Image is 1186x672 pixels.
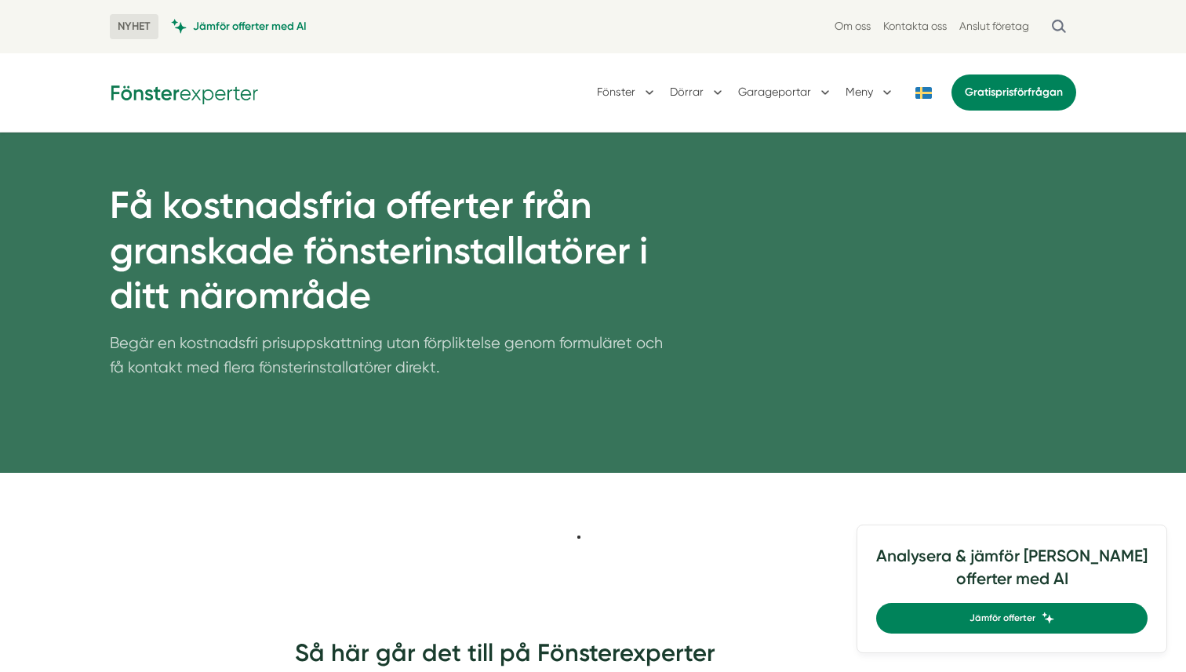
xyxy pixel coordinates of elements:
[883,19,947,34] a: Kontakta oss
[670,72,726,113] button: Dörrar
[876,544,1148,603] h4: Analysera & jämför [PERSON_NAME] offerter med AI
[597,72,657,113] button: Fönster
[110,14,158,39] span: NYHET
[835,19,871,34] a: Om oss
[970,611,1035,626] span: Jämför offerter
[738,72,833,113] button: Garageportar
[846,72,895,113] button: Meny
[965,85,995,99] span: Gratis
[959,19,1029,34] a: Anslut företag
[951,74,1076,111] a: Gratisprisförfrågan
[110,331,664,388] p: Begär en kostnadsfri prisuppskattning utan förpliktelse genom formuläret och få kontakt med flera...
[876,603,1148,634] a: Jämför offerter
[193,19,307,34] span: Jämför offerter med AI
[110,80,259,104] img: Fönsterexperter Logotyp
[110,183,664,331] h1: Få kostnadsfria offerter från granskade fönsterinstallatörer i ditt närområde
[171,19,307,34] a: Jämför offerter med AI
